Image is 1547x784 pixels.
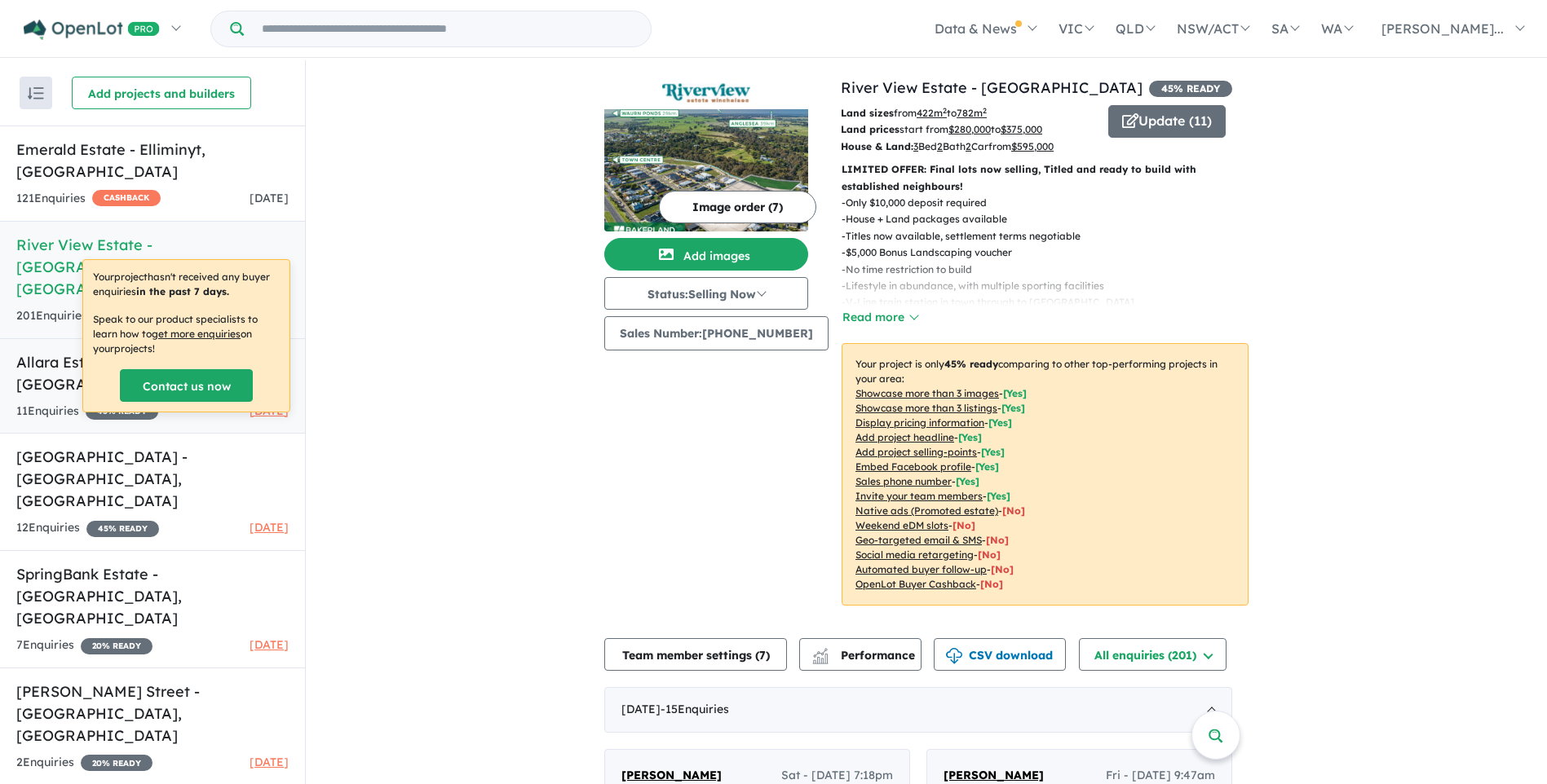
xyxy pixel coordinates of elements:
u: $ 280,000 [948,123,991,135]
a: Contact us now [120,369,253,402]
u: Add project selling-points [855,446,977,458]
u: get more enquiries [152,328,241,340]
button: Add images [604,238,808,271]
u: Embed Facebook profile [855,460,971,473]
img: line-chart.svg [813,648,828,657]
span: 20 % READY [81,755,152,771]
img: River View Estate - Winchelsea [604,109,808,231]
u: $ 595,000 [1011,140,1054,152]
u: 782 m [957,107,987,119]
span: [ Yes ] [1001,402,1025,414]
u: Display pricing information [855,416,984,429]
div: [DATE] [604,687,1232,733]
button: Sales Number:[PHONE_NUMBER] [604,316,829,350]
span: [DATE] [250,191,289,205]
u: 2 [966,140,971,152]
u: 422 m [917,107,947,119]
span: [No] [986,534,1009,546]
u: Invite your team members [855,490,983,502]
p: - Lifestyle in abundance, with multiple sporting facilities [842,278,1147,294]
span: 45 % READY [1149,81,1232,97]
span: to [947,107,987,119]
u: Automated buyer follow-up [855,563,987,575]
img: sort.svg [28,87,44,99]
img: download icon [946,648,962,664]
span: to [991,123,1042,135]
img: bar-chart.svg [812,654,829,664]
button: Team member settings (7) [604,638,787,671]
span: 7 [759,648,766,663]
span: [DATE] [250,637,289,652]
b: Land sizes [841,107,894,119]
span: CASHBACK [92,190,161,206]
h5: Emerald Estate - Elliminyt , [GEOGRAPHIC_DATA] [16,139,289,183]
b: 45 % ready [944,358,998,370]
span: [DATE] [250,403,289,418]
b: Land prices [841,123,899,135]
u: 2 [937,140,943,152]
p: from [841,105,1096,121]
b: in the past 7 days. [136,285,229,297]
u: Native ads (Promoted estate) [855,504,998,517]
p: LIMITED OFFER: Final lots now selling, Titled and ready to build with established neighbours! [842,161,1249,195]
p: - No time restriction to build [842,262,1147,278]
sup: 2 [983,106,987,115]
span: [ Yes ] [981,446,1005,458]
sup: 2 [943,106,947,115]
button: Read more [842,308,918,327]
input: Try estate name, suburb, builder or developer [247,11,648,46]
p: Speak to our product specialists to learn how to on your projects ! [93,312,280,356]
img: Openlot PRO Logo White [24,20,160,40]
button: Add projects and builders [72,77,251,109]
span: 20 % READY [81,638,152,654]
span: [PERSON_NAME] [944,768,1044,782]
span: [PERSON_NAME]... [1381,20,1504,37]
div: 2 Enquir ies [16,753,152,773]
span: Performance [815,648,915,663]
p: - Only $10,000 deposit required [842,195,1147,211]
button: All enquiries (201) [1079,638,1227,671]
span: [ Yes ] [1003,387,1027,399]
div: 7 Enquir ies [16,636,152,655]
u: Showcase more than 3 images [855,387,999,399]
h5: SpringBank Estate - [GEOGRAPHIC_DATA] , [GEOGRAPHIC_DATA] [16,563,289,629]
p: Bed Bath Car from [841,139,1096,155]
u: Showcase more than 3 listings [855,402,997,414]
span: [ Yes ] [988,416,1012,429]
p: Your project is only comparing to other top-performing projects in your area: - - - - - - - - - -... [842,343,1249,606]
span: [No] [980,578,1003,590]
p: - Titles now available, settlement terms negotiable [842,228,1147,244]
button: CSV download [934,638,1066,671]
h5: [PERSON_NAME] Street - [GEOGRAPHIC_DATA] , [GEOGRAPHIC_DATA] [16,680,289,747]
span: [PERSON_NAME] [621,768,722,782]
span: [DATE] [250,520,289,535]
span: - 15 Enquir ies [661,702,729,716]
span: [ Yes ] [987,490,1010,502]
span: [DATE] [250,755,289,769]
div: 12 Enquir ies [16,518,159,538]
p: start from [841,121,1096,138]
u: $ 375,000 [1001,123,1042,135]
a: River View Estate - Winchelsea LogoRiver View Estate - Winchelsea [604,77,808,231]
span: 45 % READY [86,521,159,537]
span: [No] [978,548,1001,561]
b: House & Land: [841,140,913,152]
u: OpenLot Buyer Cashback [855,578,976,590]
button: Status:Selling Now [604,277,808,310]
div: 11 Enquir ies [16,402,158,421]
h5: [GEOGRAPHIC_DATA] - [GEOGRAPHIC_DATA] , [GEOGRAPHIC_DATA] [16,446,289,512]
u: Add project headline [855,431,954,443]
span: [ Yes ] [956,475,979,487]
u: Social media retargeting [855,548,974,561]
u: Weekend eDM slots [855,519,948,531]
button: Performance [799,638,922,671]
p: - House + Land packages available [842,211,1147,227]
h5: Allara Estate - [GEOGRAPHIC_DATA] , [GEOGRAPHIC_DATA] [16,351,289,395]
u: Geo-targeted email & SMS [855,534,982,546]
u: Sales phone number [855,475,952,487]
p: - $5,000 Bonus Landscaping voucher [842,244,1147,261]
a: River View Estate - [GEOGRAPHIC_DATA] [841,78,1143,97]
div: 121 Enquir ies [16,189,161,209]
img: River View Estate - Winchelsea Logo [611,83,802,103]
div: 201 Enquir ies [16,306,166,326]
